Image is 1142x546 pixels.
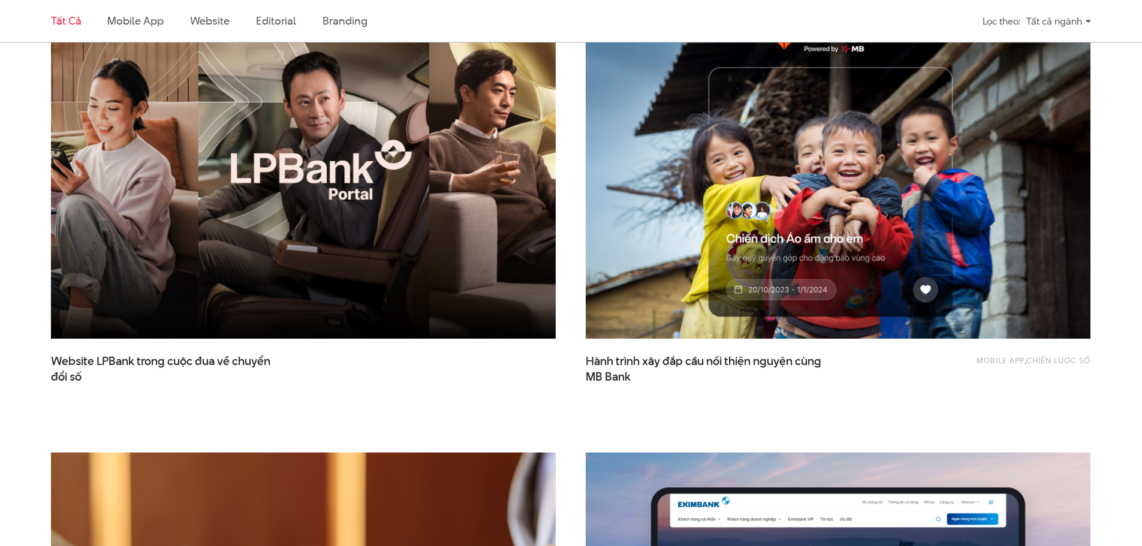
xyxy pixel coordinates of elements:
a: Website [190,13,230,28]
a: Tất cả [51,13,81,28]
div: Tất cả ngành [1026,11,1091,32]
div: Lọc theo: [983,11,1020,32]
a: Mobile app [977,355,1025,366]
a: Mobile app [107,13,163,28]
span: MB Bank [586,369,631,385]
a: Chiến lược số [1026,355,1090,366]
img: thumb [586,1,1090,339]
span: đổi số [51,369,82,385]
a: Branding [323,13,367,28]
span: Website LPBank trong cuộc đua về chuyển [51,354,291,384]
span: Hành trình xây đắp cầu nối thiện nguyện cùng [586,354,825,384]
div: , [888,354,1090,378]
a: Hành trình xây đắp cầu nối thiện nguyện cùngMB Bank [586,354,825,384]
a: Editorial [256,13,296,28]
a: Website LPBank trong cuộc đua về chuyểnđổi số [51,354,291,384]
